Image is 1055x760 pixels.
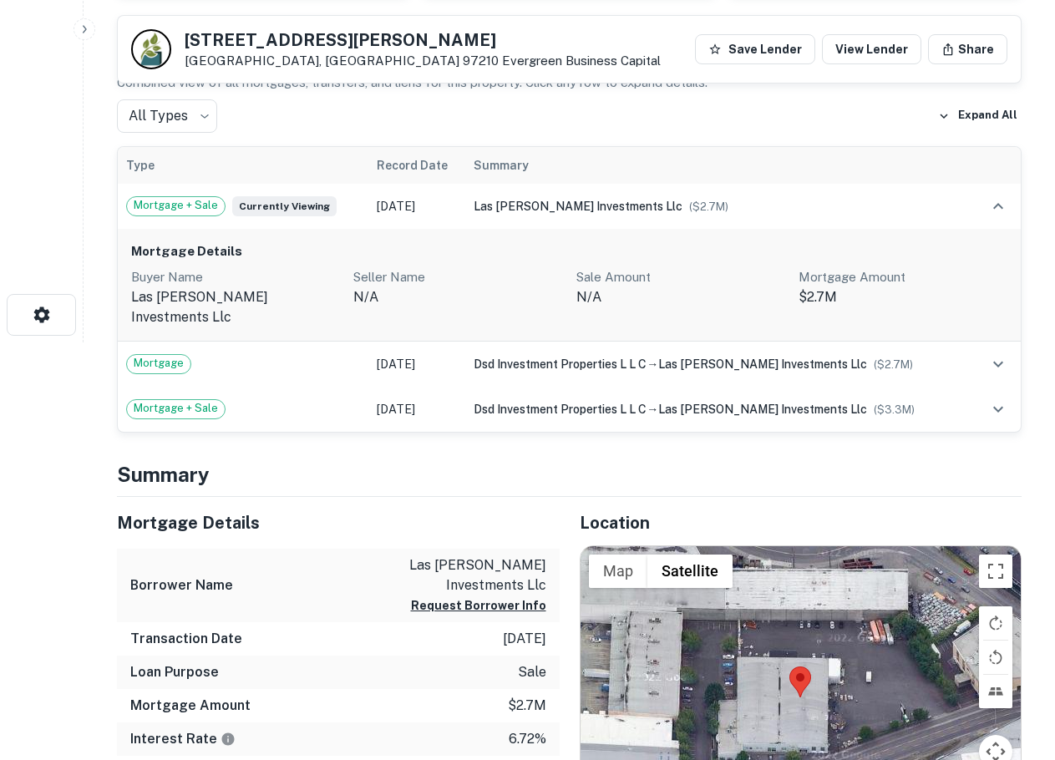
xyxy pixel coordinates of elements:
[474,355,962,373] div: →
[130,662,219,682] h6: Loan Purpose
[518,662,546,682] p: sale
[131,287,340,327] p: las [PERSON_NAME] investments llc
[130,575,233,595] h6: Borrower Name
[474,400,962,418] div: →
[658,357,867,371] span: las [PERSON_NAME] investments llc
[689,200,728,213] span: ($ 2.7M )
[117,459,1022,489] h4: Summary
[185,32,661,48] h5: [STREET_ADDRESS][PERSON_NAME]
[695,34,815,64] button: Save Lender
[127,400,225,417] span: Mortgage + Sale
[130,696,251,716] h6: Mortgage Amount
[232,196,337,216] span: Currently viewing
[502,53,661,68] a: Evergreen Business Capital
[589,555,647,588] button: Show street map
[368,342,465,387] td: [DATE]
[131,267,340,287] p: Buyer Name
[580,510,1022,535] h5: Location
[647,555,733,588] button: Show satellite imagery
[928,34,1007,64] button: Share
[368,387,465,432] td: [DATE]
[503,629,546,649] p: [DATE]
[130,629,242,649] h6: Transaction Date
[118,147,368,184] th: Type
[508,696,546,716] p: $2.7m
[576,267,785,287] p: Sale Amount
[130,729,236,749] h6: Interest Rate
[874,358,913,371] span: ($ 2.7M )
[474,357,647,371] span: dsd investment properties l l c
[984,395,1012,423] button: expand row
[117,99,217,133] div: All Types
[979,606,1012,640] button: Rotate map clockwise
[822,34,921,64] a: View Lender
[576,287,785,307] p: N/A
[185,53,661,68] p: [GEOGRAPHIC_DATA], [GEOGRAPHIC_DATA] 97210
[368,184,465,229] td: [DATE]
[474,403,647,416] span: dsd investment properties l l c
[474,200,682,213] span: las [PERSON_NAME] investments llc
[984,350,1012,378] button: expand row
[874,403,915,416] span: ($ 3.3M )
[799,267,1007,287] p: Mortgage Amount
[984,192,1012,220] button: expand row
[127,355,190,372] span: Mortgage
[221,732,236,747] svg: The interest rates displayed on the website are for informational purposes only and may be report...
[465,147,971,184] th: Summary
[934,104,1022,129] button: Expand All
[353,267,562,287] p: Seller Name
[971,626,1055,707] iframe: Chat Widget
[799,287,1007,307] p: $2.7M
[979,555,1012,588] button: Toggle fullscreen view
[131,242,1007,261] h6: Mortgage Details
[127,197,225,214] span: Mortgage + Sale
[509,729,546,749] p: 6.72%
[396,555,546,595] p: las [PERSON_NAME] investments llc
[368,147,465,184] th: Record Date
[411,595,546,616] button: Request Borrower Info
[353,287,562,307] p: n/a
[658,403,867,416] span: las [PERSON_NAME] investments llc
[117,510,560,535] h5: Mortgage Details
